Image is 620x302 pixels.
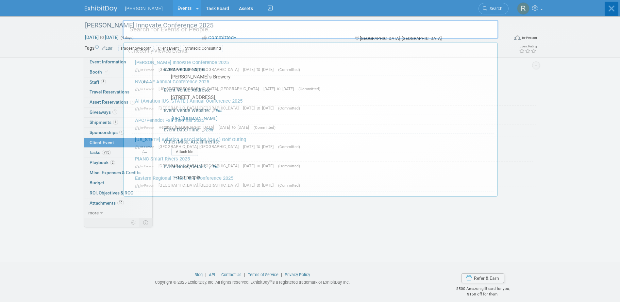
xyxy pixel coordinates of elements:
[298,87,320,91] span: (Committed)
[159,125,217,130] span: Hershey, [GEOGRAPHIC_DATA]
[135,126,157,130] span: In-Person
[159,67,242,72] span: [GEOGRAPHIC_DATA], [GEOGRAPHIC_DATA]
[132,76,494,95] a: NWAAAE Annual Conference 2025 In-Person [US_STATE][GEOGRAPHIC_DATA], [GEOGRAPHIC_DATA] [DATE] to ...
[219,125,252,130] span: [DATE] to [DATE]
[132,57,494,75] a: [PERSON_NAME] Innovate Conference 2025 In-Person [GEOGRAPHIC_DATA], [GEOGRAPHIC_DATA] [DATE] to [...
[263,86,297,91] span: [DATE] to [DATE]
[243,67,277,72] span: [DATE] to [DATE]
[127,42,494,57] div: Recently Viewed Events:
[132,95,494,114] a: AI (Aviation [US_STATE]) Annual Conference 2025 In-Person [GEOGRAPHIC_DATA], [GEOGRAPHIC_DATA] [D...
[135,164,157,168] span: In-Person
[132,153,494,172] a: PIANC Smart Rivers 2025 In-Person [GEOGRAPHIC_DATA], [GEOGRAPHIC_DATA] [DATE] to [DATE] (Committed)
[159,183,242,188] span: [GEOGRAPHIC_DATA], [GEOGRAPHIC_DATA]
[135,183,157,188] span: In-Person
[278,144,300,149] span: (Committed)
[278,106,300,110] span: (Committed)
[159,86,262,91] span: [US_STATE][GEOGRAPHIC_DATA], [GEOGRAPHIC_DATA]
[278,183,300,188] span: (Committed)
[159,144,242,149] span: [GEOGRAPHIC_DATA], [GEOGRAPHIC_DATA]
[278,164,300,168] span: (Committed)
[132,134,494,153] a: [US_STATE] Aviation Association (OAA) Golf Outing In-Person [GEOGRAPHIC_DATA], [GEOGRAPHIC_DATA] ...
[123,20,498,39] input: Search for Events or People...
[243,183,277,188] span: [DATE] to [DATE]
[159,106,242,110] span: [GEOGRAPHIC_DATA], [GEOGRAPHIC_DATA]
[135,87,157,91] span: In-Person
[243,106,277,110] span: [DATE] to [DATE]
[135,106,157,110] span: In-Person
[135,145,157,149] span: In-Person
[132,172,494,191] a: Eastern Regional TNGIC GIS Conference 2025 In-Person [GEOGRAPHIC_DATA], [GEOGRAPHIC_DATA] [DATE] ...
[278,67,300,72] span: (Committed)
[135,68,157,72] span: In-Person
[132,114,494,133] a: APC/Penndot Fall Seminar 2025 In-Person Hershey, [GEOGRAPHIC_DATA] [DATE] to [DATE] (Committed)
[243,163,277,168] span: [DATE] to [DATE]
[159,163,242,168] span: [GEOGRAPHIC_DATA], [GEOGRAPHIC_DATA]
[254,125,276,130] span: (Committed)
[243,144,277,149] span: [DATE] to [DATE]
